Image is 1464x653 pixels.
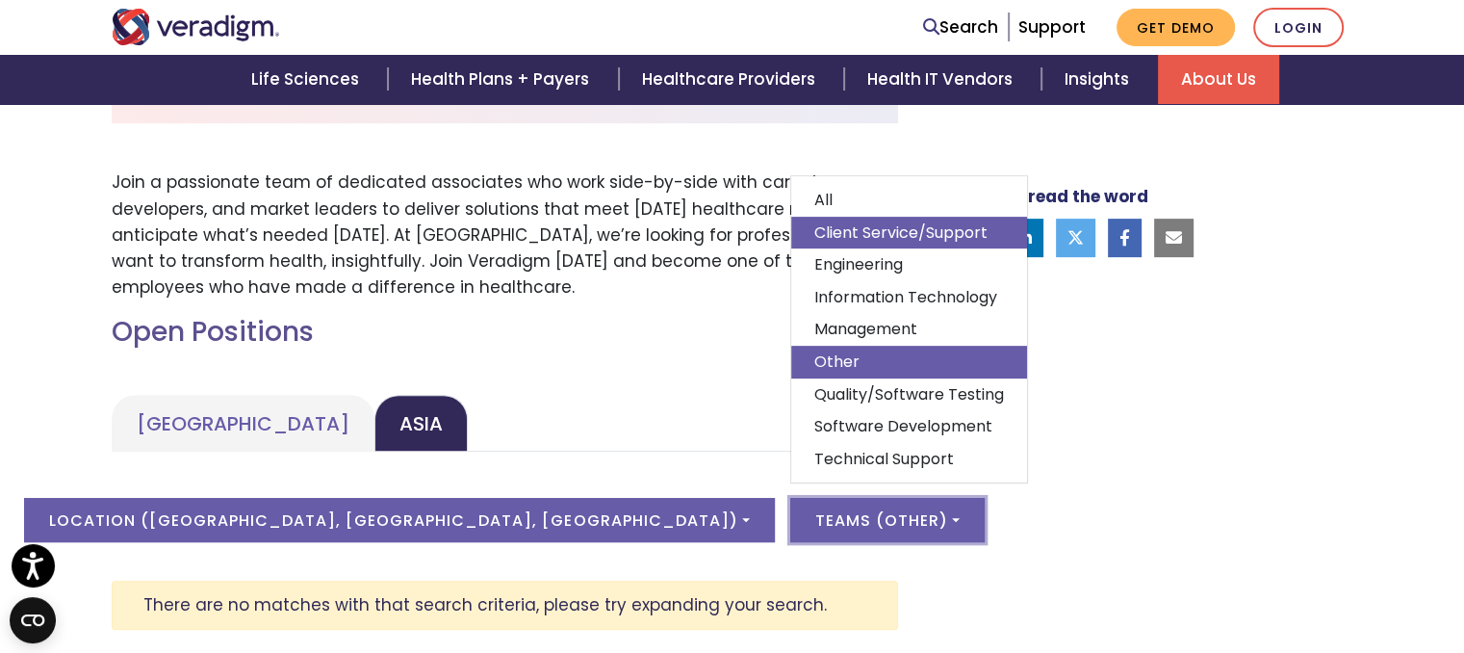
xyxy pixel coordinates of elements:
a: [GEOGRAPHIC_DATA] [112,395,374,452]
h2: Open Positions [112,316,898,349]
img: Veradigm logo [112,9,280,45]
strong: Spread the word [1006,185,1148,208]
a: Client Service/Support [791,217,1027,249]
button: Open CMP widget [10,597,56,643]
a: Other [791,346,1027,379]
a: Healthcare Providers [619,55,844,104]
a: Life Sciences [228,55,388,104]
a: Quality/Software Testing [791,378,1027,410]
a: Technical Support [791,443,1027,476]
a: Health Plans + Payers [388,55,618,104]
div: There are no matches with that search criteria, please try expanding your search. [112,581,898,630]
a: Insights [1041,55,1158,104]
a: Management [791,313,1027,346]
a: Information Technology [791,281,1027,314]
a: Engineering [791,248,1027,281]
button: Teams (Other) [790,498,985,542]
a: About Us [1158,55,1279,104]
a: Search [923,14,998,40]
a: Asia [374,395,468,452]
a: All [791,184,1027,217]
a: Software Development [791,410,1027,443]
a: Login [1253,8,1344,47]
a: Support [1018,15,1086,39]
p: Join a passionate team of dedicated associates who work side-by-side with caregivers, developers,... [112,170,898,300]
button: Location ([GEOGRAPHIC_DATA], [GEOGRAPHIC_DATA], [GEOGRAPHIC_DATA]) [24,498,774,542]
a: Get Demo [1117,9,1235,46]
a: Health IT Vendors [844,55,1041,104]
